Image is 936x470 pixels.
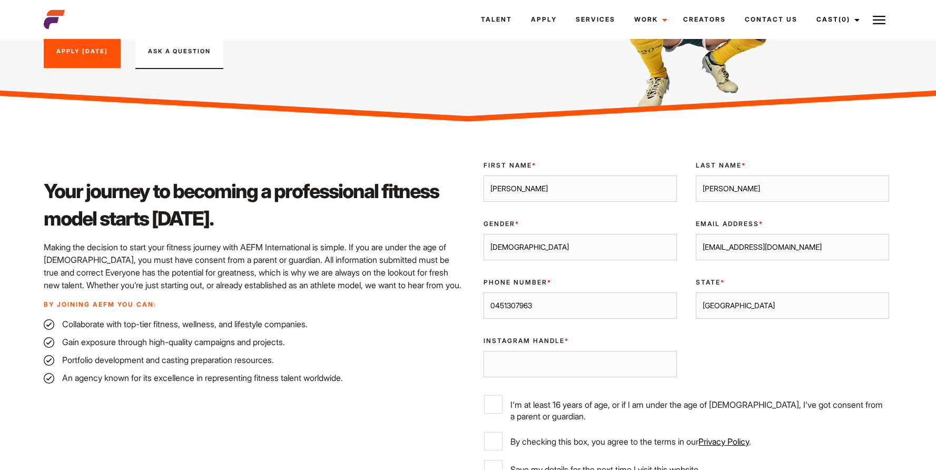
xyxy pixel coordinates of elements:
a: Services [566,5,625,34]
a: Work [625,5,674,34]
label: Last Name [696,161,889,170]
li: Portfolio development and casting preparation resources. [44,354,461,366]
input: I'm at least 16 years of age, or if I am under the age of [DEMOGRAPHIC_DATA], I've got consent fr... [484,395,503,414]
input: By checking this box, you agree to the terms in ourPrivacy Policy. [484,432,503,451]
label: Gender [484,219,677,229]
label: By checking this box, you agree to the terms in our . [484,432,888,451]
label: Instagram Handle [484,336,677,346]
label: Email Address [696,219,889,229]
a: Talent [471,5,521,34]
a: Apply [521,5,566,34]
label: First Name [484,161,677,170]
img: cropped-aefm-brand-fav-22-square.png [44,9,65,30]
a: Cast(0) [807,5,866,34]
label: Phone Number [484,278,677,287]
label: State [696,278,889,287]
a: Privacy Policy [698,436,749,447]
img: Burger icon [873,14,885,26]
button: Ask A Question [135,35,223,69]
a: Creators [674,5,735,34]
a: Contact Us [735,5,807,34]
h2: Your journey to becoming a professional fitness model starts [DATE]. [44,178,461,232]
li: An agency known for its excellence in representing fitness talent worldwide. [44,371,461,384]
label: I'm at least 16 years of age, or if I am under the age of [DEMOGRAPHIC_DATA], I've got consent fr... [484,395,888,422]
p: By joining AEFM you can: [44,300,461,309]
li: Gain exposure through high-quality campaigns and projects. [44,336,461,348]
a: Apply [DATE] [44,35,121,68]
p: Making the decision to start your fitness journey with AEFM International is simple. If you are u... [44,241,461,291]
span: (0) [839,15,850,23]
li: Collaborate with top-tier fitness, wellness, and lifestyle companies. [44,318,461,330]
